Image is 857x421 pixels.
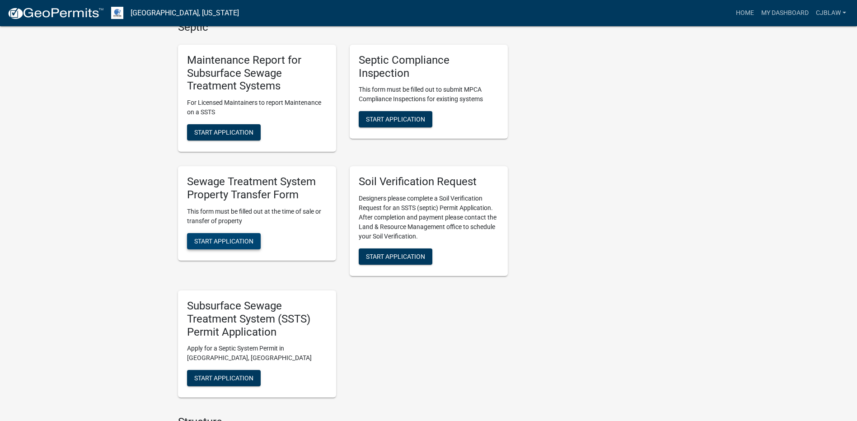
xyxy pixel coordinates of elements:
[187,124,261,140] button: Start Application
[194,374,253,382] span: Start Application
[359,85,499,104] p: This form must be filled out to submit MPCA Compliance Inspections for existing systems
[359,175,499,188] h5: Soil Verification Request
[187,233,261,249] button: Start Application
[359,111,432,127] button: Start Application
[178,21,508,34] h4: Septic
[187,207,327,226] p: This form must be filled out at the time of sale or transfer of property
[187,344,327,363] p: Apply for a Septic System Permit in [GEOGRAPHIC_DATA], [GEOGRAPHIC_DATA]
[187,175,327,201] h5: Sewage Treatment System Property Transfer Form
[366,253,425,260] span: Start Application
[732,5,758,22] a: Home
[359,248,432,265] button: Start Application
[187,98,327,117] p: For Licensed Maintainers to report Maintenance on a SSTS
[187,299,327,338] h5: Subsurface Sewage Treatment System (SSTS) Permit Application
[187,370,261,386] button: Start Application
[758,5,812,22] a: My Dashboard
[359,54,499,80] h5: Septic Compliance Inspection
[131,5,239,21] a: [GEOGRAPHIC_DATA], [US_STATE]
[111,7,123,19] img: Otter Tail County, Minnesota
[194,237,253,244] span: Start Application
[187,54,327,93] h5: Maintenance Report for Subsurface Sewage Treatment Systems
[194,129,253,136] span: Start Application
[359,194,499,241] p: Designers please complete a Soil Verification Request for an SSTS (septic) Permit Application. Af...
[812,5,850,22] a: CJBLAW
[366,116,425,123] span: Start Application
